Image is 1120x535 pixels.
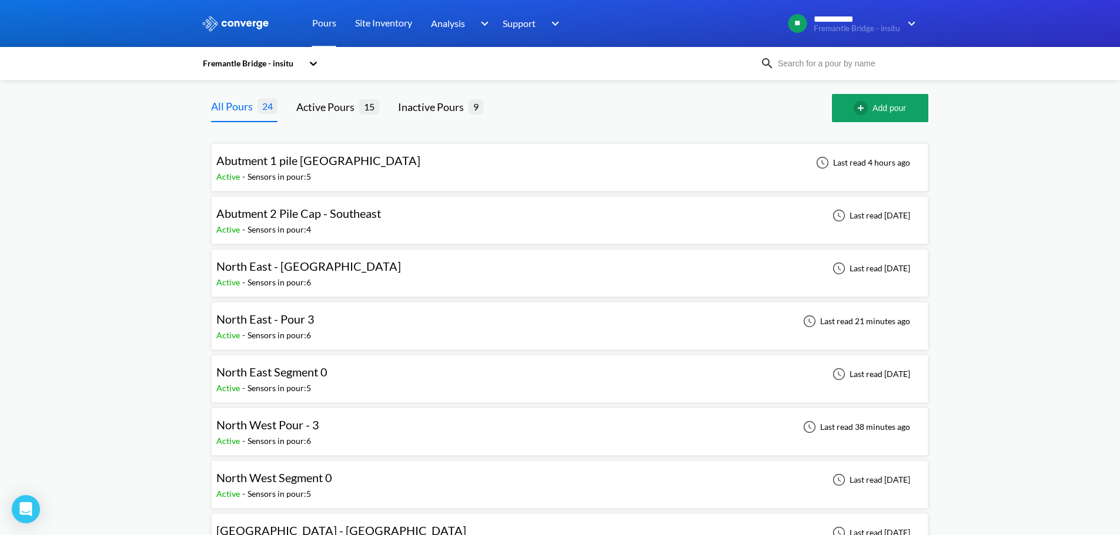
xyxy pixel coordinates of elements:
span: - [242,224,248,234]
span: - [242,489,248,499]
span: 24 [258,99,278,113]
button: Add pour [832,94,928,122]
div: Last read 21 minutes ago [797,314,914,328]
img: downArrow.svg [900,16,919,31]
a: North West Segment 0Active-Sensors in pour:5Last read [DATE] [211,474,928,484]
div: All Pours [211,98,258,115]
span: Active [216,171,242,181]
span: - [242,383,248,393]
div: Sensors in pour: 6 [248,276,311,289]
div: Last read 38 minutes ago [797,420,914,434]
img: icon-search.svg [760,56,774,70]
div: Last read [DATE] [826,261,914,275]
span: Active [216,277,242,287]
img: logo_ewhite.svg [202,16,270,31]
div: Sensors in pour: 6 [248,329,311,342]
span: Active [216,383,242,393]
div: Last read [DATE] [826,473,914,487]
span: - [242,436,248,446]
span: Abutment 2 Pile Cap - Southeast [216,206,381,220]
div: Open Intercom Messenger [12,495,40,523]
div: Last read 4 hours ago [810,156,914,170]
a: North East Segment 0Active-Sensors in pour:5Last read [DATE] [211,368,928,378]
div: Fremantle Bridge - insitu [202,57,303,70]
img: add-circle-outline.svg [854,101,872,115]
span: - [242,277,248,287]
span: North East - [GEOGRAPHIC_DATA] [216,259,401,273]
span: 15 [359,99,379,114]
span: 9 [469,99,483,114]
a: North East - Pour 3Active-Sensors in pour:6Last read 21 minutes ago [211,315,928,325]
span: Active [216,224,242,234]
span: Active [216,489,242,499]
span: Fremantle Bridge - insitu [814,24,900,33]
span: Active [216,330,242,340]
div: Sensors in pour: 4 [248,223,311,236]
div: Last read [DATE] [826,367,914,381]
span: - [242,171,248,181]
span: North East Segment 0 [216,365,327,379]
div: Active Pours [296,99,359,115]
div: Sensors in pour: 5 [248,382,311,395]
input: Search for a pour by name [774,57,917,70]
a: North East - [GEOGRAPHIC_DATA]Active-Sensors in pour:6Last read [DATE] [211,263,928,272]
span: Analysis [431,16,465,31]
span: North West Segment 0 [216,470,332,484]
img: downArrow.svg [544,16,563,31]
span: North East - Pour 3 [216,312,315,326]
div: Inactive Pours [398,99,469,115]
a: Abutment 1 pile [GEOGRAPHIC_DATA]Active-Sensors in pour:5Last read 4 hours ago [211,157,928,167]
div: Sensors in pour: 6 [248,435,311,447]
span: North West Pour - 3 [216,418,319,432]
img: downArrow.svg [473,16,492,31]
div: Last read [DATE] [826,208,914,223]
span: - [242,330,248,340]
span: Abutment 1 pile [GEOGRAPHIC_DATA] [216,153,420,167]
div: Sensors in pour: 5 [248,487,311,500]
span: Support [503,16,536,31]
div: Sensors in pour: 5 [248,170,311,183]
a: Abutment 2 Pile Cap - SoutheastActive-Sensors in pour:4Last read [DATE] [211,210,928,220]
a: North West Pour - 3Active-Sensors in pour:6Last read 38 minutes ago [211,421,928,431]
span: Active [216,436,242,446]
